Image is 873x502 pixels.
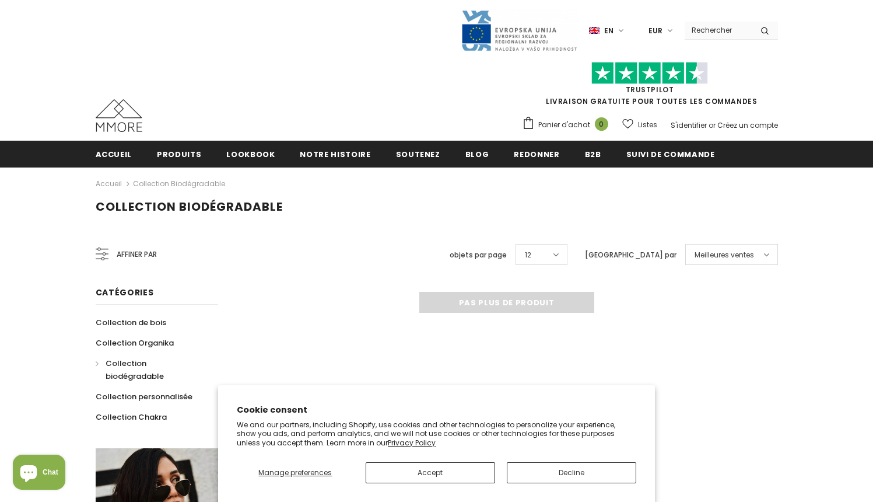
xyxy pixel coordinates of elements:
[300,149,370,160] span: Notre histoire
[96,177,122,191] a: Accueil
[507,462,636,483] button: Decline
[96,391,192,402] span: Collection personnalisée
[461,9,577,52] img: Javni Razpis
[717,120,778,130] a: Créez un compte
[465,149,489,160] span: Blog
[450,249,507,261] label: objets par page
[638,119,657,131] span: Listes
[585,141,601,167] a: B2B
[96,198,283,215] span: Collection biodégradable
[237,462,353,483] button: Manage preferences
[300,141,370,167] a: Notre histoire
[96,412,167,423] span: Collection Chakra
[626,141,715,167] a: Suivi de commande
[685,22,752,39] input: Search Site
[258,468,332,477] span: Manage preferences
[709,120,716,130] span: or
[626,85,674,95] a: TrustPilot
[237,404,636,416] h2: Cookie consent
[96,99,142,132] img: Cas MMORE
[133,179,225,189] a: Collection biodégradable
[396,141,440,167] a: soutenez
[226,141,275,167] a: Lookbook
[96,141,132,167] a: Accueil
[237,420,636,448] p: We and our partners, including Shopify, use cookies and other technologies to personalize your ex...
[96,333,174,353] a: Collection Organika
[96,312,166,333] a: Collection de bois
[96,386,192,407] a: Collection personnalisée
[585,149,601,160] span: B2B
[96,337,174,348] span: Collection Organika
[96,353,205,386] a: Collection biodégradable
[525,249,531,261] span: 12
[522,67,778,106] span: LIVRAISON GRATUITE POUR TOUTES LES COMMANDES
[514,149,559,160] span: Redonner
[538,119,590,131] span: Panier d'achat
[465,141,489,167] a: Blog
[96,317,166,328] span: Collection de bois
[595,117,608,131] span: 0
[648,25,662,37] span: EUR
[96,287,154,298] span: Catégories
[461,25,577,35] a: Javni Razpis
[585,249,676,261] label: [GEOGRAPHIC_DATA] par
[591,62,708,85] img: Faites confiance aux étoiles pilotes
[96,149,132,160] span: Accueil
[626,149,715,160] span: Suivi de commande
[695,249,754,261] span: Meilleures ventes
[96,407,167,427] a: Collection Chakra
[396,149,440,160] span: soutenez
[514,141,559,167] a: Redonner
[9,455,69,493] inbox-online-store-chat: Shopify online store chat
[522,116,614,134] a: Panier d'achat 0
[157,141,201,167] a: Produits
[671,120,707,130] a: S'identifier
[589,26,599,36] img: i-lang-1.png
[106,358,164,382] span: Collection biodégradable
[157,149,201,160] span: Produits
[226,149,275,160] span: Lookbook
[622,114,657,135] a: Listes
[604,25,613,37] span: en
[388,438,436,448] a: Privacy Policy
[366,462,495,483] button: Accept
[117,248,157,261] span: Affiner par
